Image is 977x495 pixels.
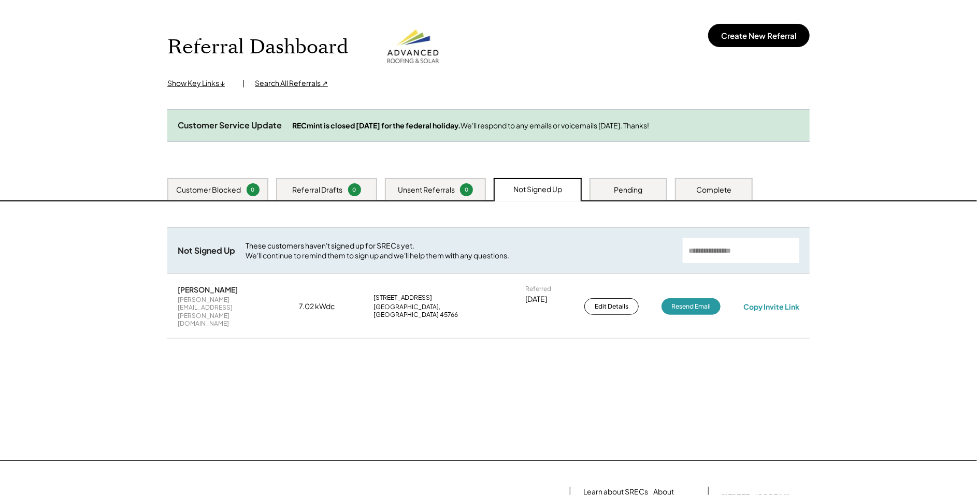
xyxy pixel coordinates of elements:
div: Referral Drafts [293,185,343,195]
div: [STREET_ADDRESS] [373,294,433,302]
div: Customer Service Update [178,120,282,131]
div: Show Key Links ↓ [167,78,232,89]
div: [GEOGRAPHIC_DATA], [GEOGRAPHIC_DATA] 45766 [373,303,503,319]
div: We'll respond to any emails or voicemails [DATE]. Thanks! [292,121,799,131]
div: 7.02 kWdc [299,301,351,312]
div: Pending [614,185,643,195]
div: 0 [462,186,471,194]
div: Referred [525,285,551,293]
button: Create New Referral [708,24,810,47]
div: Customer Blocked [177,185,241,195]
button: Edit Details [584,298,639,315]
div: Not Signed Up [513,184,562,195]
div: Not Signed Up [178,245,235,256]
div: Complete [696,185,731,195]
div: [DATE] [525,294,547,304]
div: | [242,78,245,89]
h1: Referral Dashboard [167,35,348,60]
div: Copy Invite Link [743,302,799,311]
div: Unsent Referrals [398,185,455,195]
div: 0 [350,186,360,194]
img: ars%20logo.png [384,19,441,76]
button: Resend Email [662,298,721,315]
div: 0 [248,186,258,194]
div: [PERSON_NAME][EMAIL_ADDRESS][PERSON_NAME][DOMAIN_NAME] [178,296,276,328]
div: These customers haven't signed up for SRECs yet. We'll continue to remind them to sign up and we'... [246,241,672,261]
div: [PERSON_NAME] [178,285,238,294]
div: Search All Referrals ↗ [255,78,328,89]
strong: RECmint is closed [DATE] for the federal holiday. [292,121,461,130]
